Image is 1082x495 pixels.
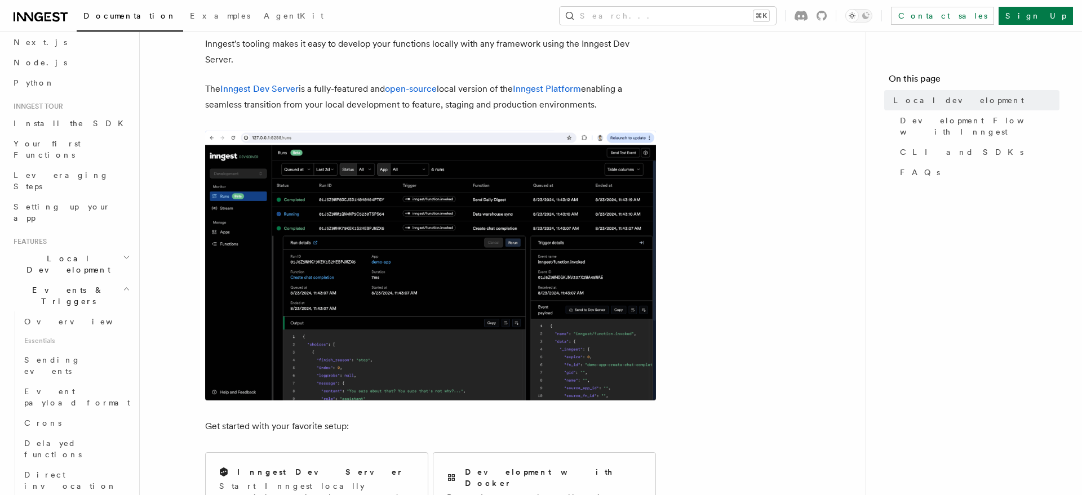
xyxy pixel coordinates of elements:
[465,466,642,489] h2: Development with Docker
[24,355,81,376] span: Sending events
[9,32,132,52] a: Next.js
[220,83,299,94] a: Inngest Dev Server
[845,9,872,23] button: Toggle dark mode
[895,110,1059,142] a: Development Flow with Inngest
[14,38,67,47] span: Next.js
[24,317,140,326] span: Overview
[205,418,656,434] p: Get started with your favorite setup:
[385,83,437,94] a: open-source
[889,90,1059,110] a: Local development
[9,197,132,228] a: Setting up your app
[14,171,109,191] span: Leveraging Steps
[513,83,581,94] a: Inngest Platform
[20,332,132,350] span: Essentials
[24,439,82,459] span: Delayed functions
[205,81,656,113] p: The is a fully-featured and local version of the enabling a seamless transition from your local d...
[205,36,656,68] p: Inngest's tooling makes it easy to develop your functions locally with any framework using the In...
[264,11,323,20] span: AgentKit
[14,58,67,67] span: Node.js
[24,387,130,407] span: Event payload format
[9,165,132,197] a: Leveraging Steps
[183,3,257,30] a: Examples
[9,102,63,111] span: Inngest tour
[889,72,1059,90] h4: On this page
[20,311,132,332] a: Overview
[9,280,132,311] button: Events & Triggers
[9,133,132,165] a: Your first Functions
[237,466,403,478] h2: Inngest Dev Server
[900,115,1059,137] span: Development Flow with Inngest
[14,78,55,87] span: Python
[891,7,994,25] a: Contact sales
[20,350,132,381] a: Sending events
[20,381,132,413] a: Event payload format
[77,3,183,32] a: Documentation
[20,433,132,465] a: Delayed functions
[24,470,117,490] span: Direct invocation
[895,162,1059,182] a: FAQs
[24,418,61,427] span: Crons
[205,131,656,400] img: The Inngest Dev Server on the Functions page
[999,7,1073,25] a: Sign Up
[900,146,1023,158] span: CLI and SDKs
[14,119,130,128] span: Install the SDK
[893,95,1024,106] span: Local development
[83,11,176,20] span: Documentation
[190,11,250,20] span: Examples
[9,237,47,246] span: Features
[895,142,1059,162] a: CLI and SDKs
[9,113,132,133] a: Install the SDK
[9,73,132,93] a: Python
[14,139,81,159] span: Your first Functions
[9,253,123,275] span: Local Development
[257,3,330,30] a: AgentKit
[560,7,776,25] button: Search...⌘K
[14,202,110,222] span: Setting up your app
[9,284,123,307] span: Events & Triggers
[900,167,940,178] span: FAQs
[9,52,132,73] a: Node.js
[9,248,132,280] button: Local Development
[20,413,132,433] a: Crons
[753,10,769,21] kbd: ⌘K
